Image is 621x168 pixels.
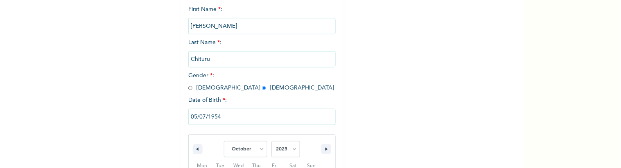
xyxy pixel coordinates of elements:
[188,40,336,62] span: Last Name :
[188,51,336,67] input: Enter your last name
[188,18,336,34] input: Enter your first name
[188,109,336,125] input: DD-MM-YYYY
[188,96,227,105] span: Date of Birth :
[188,73,334,91] span: Gender : [DEMOGRAPHIC_DATA] [DEMOGRAPHIC_DATA]
[188,7,336,29] span: First Name :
